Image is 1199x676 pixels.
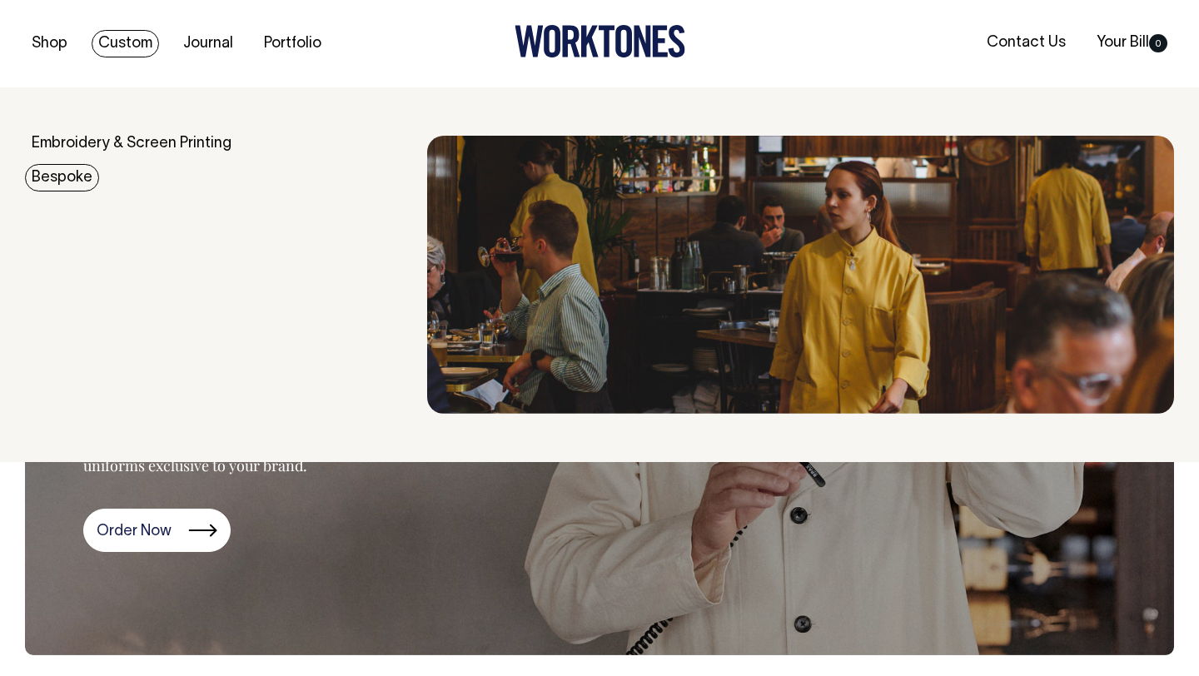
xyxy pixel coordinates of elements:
a: Bespoke [25,164,99,191]
a: Custom [92,30,159,57]
a: Shop [25,30,74,57]
span: 0 [1149,34,1167,52]
a: Contact Us [980,29,1072,57]
a: Journal [177,30,240,57]
a: Embroidery & Screen Printing [25,130,238,157]
a: Order Now [83,509,231,552]
a: Your Bill0 [1090,29,1174,57]
img: Bespoke [427,136,1174,414]
a: Portfolio [257,30,328,57]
